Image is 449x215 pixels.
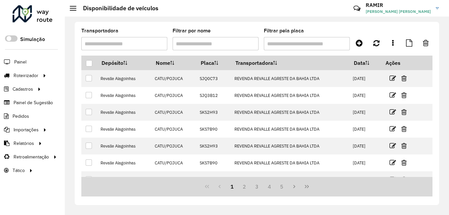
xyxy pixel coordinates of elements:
[366,9,431,15] span: [PERSON_NAME] [PERSON_NAME]
[196,87,231,104] td: SJQ3B12
[389,124,396,133] a: Editar
[301,180,313,193] button: Last Page
[381,56,421,70] th: Ações
[14,126,39,133] span: Importações
[276,180,288,193] button: 5
[13,86,33,93] span: Cadastros
[196,154,231,171] td: SKS7B90
[151,70,196,87] td: CATU/POJUCA
[226,180,238,193] button: 1
[263,180,276,193] button: 4
[231,138,349,154] td: REVENDA REVALLE AGRESTE DA BAHIA LTDA
[401,158,407,167] a: Excluir
[349,56,381,70] th: Data
[14,72,38,79] span: Roteirizador
[14,99,53,106] span: Painel de Sugestão
[97,171,151,188] td: Revalle Alagoinhas
[389,74,396,83] a: Editar
[97,121,151,138] td: Revalle Alagoinhas
[401,175,407,184] a: Excluir
[349,121,381,138] td: [DATE]
[13,167,25,174] span: Tático
[13,113,29,120] span: Pedidos
[389,141,396,150] a: Editar
[14,59,26,65] span: Painel
[196,121,231,138] td: SKS7B90
[76,5,158,12] h2: Disponibilidade de veículos
[97,104,151,121] td: Revalle Alagoinhas
[264,27,304,35] label: Filtrar pela placa
[97,154,151,171] td: Revalle Alagoinhas
[231,56,349,70] th: Transportadora
[231,121,349,138] td: REVENDA REVALLE AGRESTE DA BAHIA LTDA
[231,70,349,87] td: REVENDA REVALLE AGRESTE DA BAHIA LTDA
[251,180,263,193] button: 3
[81,27,118,35] label: Transportadora
[231,104,349,121] td: REVENDA REVALLE AGRESTE DA BAHIA LTDA
[401,107,407,116] a: Excluir
[231,171,349,188] td: REVENDA REVALLE AGRESTE DA BAHIA LTDA
[401,141,407,150] a: Excluir
[349,171,381,188] td: [DATE]
[20,35,45,43] label: Simulação
[389,175,396,184] a: Editar
[97,56,151,70] th: Depósito
[401,124,407,133] a: Excluir
[196,138,231,154] td: SKS2H93
[151,87,196,104] td: CATU/POJUCA
[151,138,196,154] td: CATU/POJUCA
[196,171,231,188] td: SJQ0C73
[350,1,364,16] a: Contato Rápido
[151,104,196,121] td: CATU/POJUCA
[401,91,407,100] a: Excluir
[151,154,196,171] td: CATU/POJUCA
[196,70,231,87] td: SJQ0C73
[349,138,381,154] td: [DATE]
[97,138,151,154] td: Revalle Alagoinhas
[97,87,151,104] td: Revalle Alagoinhas
[151,171,196,188] td: CATU/POJUCA
[97,70,151,87] td: Revalle Alagoinhas
[173,27,211,35] label: Filtrar por nome
[401,74,407,83] a: Excluir
[231,87,349,104] td: REVENDA REVALLE AGRESTE DA BAHIA LTDA
[389,91,396,100] a: Editar
[14,153,49,160] span: Retroalimentação
[196,56,231,70] th: Placa
[389,107,396,116] a: Editar
[231,154,349,171] td: REVENDA REVALLE AGRESTE DA BAHIA LTDA
[14,140,34,147] span: Relatórios
[238,180,251,193] button: 2
[349,87,381,104] td: [DATE]
[288,180,301,193] button: Next Page
[196,104,231,121] td: SKS2H93
[151,56,196,70] th: Nome
[349,154,381,171] td: [DATE]
[349,104,381,121] td: [DATE]
[151,121,196,138] td: CATU/POJUCA
[349,70,381,87] td: [DATE]
[389,158,396,167] a: Editar
[366,2,431,8] h3: RAMIR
